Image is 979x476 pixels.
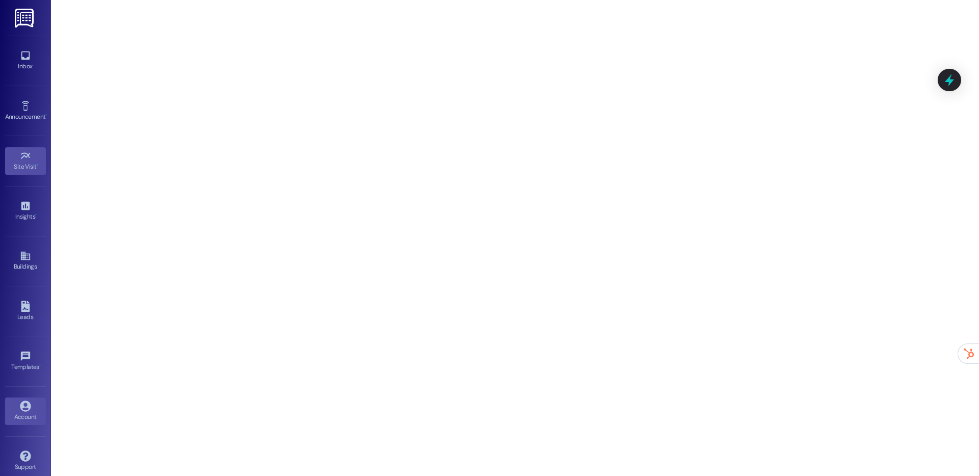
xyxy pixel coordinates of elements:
[5,447,46,475] a: Support
[15,9,36,28] img: ResiDesk Logo
[5,348,46,375] a: Templates •
[5,247,46,275] a: Buildings
[37,162,38,169] span: •
[5,398,46,425] a: Account
[35,211,37,219] span: •
[5,47,46,74] a: Inbox
[39,362,41,369] span: •
[5,298,46,325] a: Leads
[5,147,46,175] a: Site Visit •
[5,197,46,225] a: Insights •
[45,112,47,119] span: •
